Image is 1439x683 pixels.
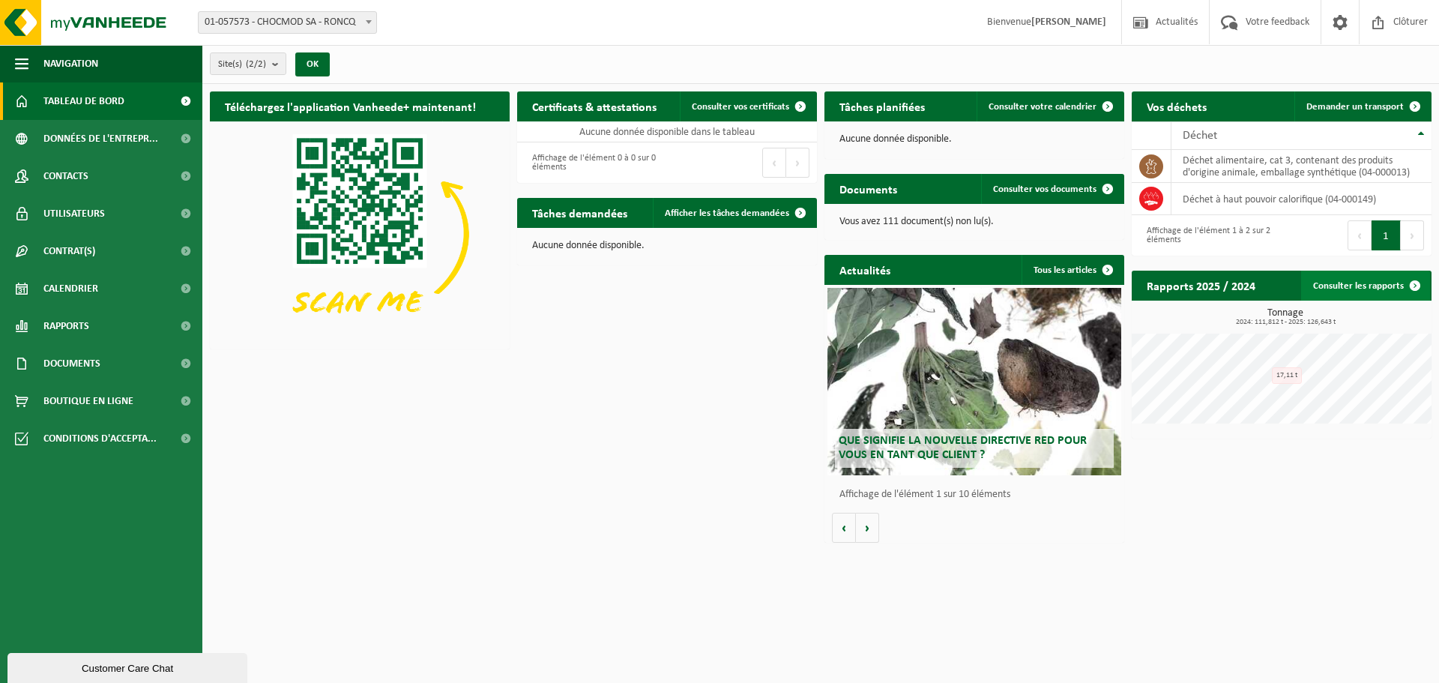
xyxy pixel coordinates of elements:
[1022,255,1123,285] a: Tous les articles
[1372,220,1401,250] button: 1
[1171,150,1432,183] td: déchet alimentaire, cat 3, contenant des produits d'origine animale, emballage synthétique (04-00...
[839,490,1117,500] p: Affichage de l'élément 1 sur 10 éléments
[1294,91,1430,121] a: Demander un transport
[1132,91,1222,121] h2: Vos déchets
[218,53,266,76] span: Site(s)
[653,198,815,228] a: Afficher les tâches demandées
[1272,367,1302,384] div: 17,11 t
[993,184,1096,194] span: Consulter vos documents
[43,382,133,420] span: Boutique en ligne
[839,435,1087,461] span: Que signifie la nouvelle directive RED pour vous en tant que client ?
[824,174,912,203] h2: Documents
[7,650,250,683] iframe: chat widget
[839,134,1109,145] p: Aucune donnée disponible.
[1031,16,1106,28] strong: [PERSON_NAME]
[199,12,376,33] span: 01-057573 - CHOCMOD SA - RONCQ
[1301,271,1430,301] a: Consulter les rapports
[692,102,789,112] span: Consulter vos certificats
[43,195,105,232] span: Utilisateurs
[43,420,157,457] span: Conditions d'accepta...
[989,102,1096,112] span: Consulter votre calendrier
[532,241,802,251] p: Aucune donnée disponible.
[762,148,786,178] button: Previous
[977,91,1123,121] a: Consulter votre calendrier
[246,59,266,69] count: (2/2)
[210,91,491,121] h2: Téléchargez l'application Vanheede+ maintenant!
[824,255,905,284] h2: Actualités
[295,52,330,76] button: OK
[517,91,672,121] h2: Certificats & attestations
[1306,102,1404,112] span: Demander un transport
[1183,130,1217,142] span: Déchet
[43,345,100,382] span: Documents
[824,91,940,121] h2: Tâches planifiées
[680,91,815,121] a: Consulter vos certificats
[1139,219,1274,252] div: Affichage de l'élément 1 à 2 sur 2 éléments
[1139,308,1432,326] h3: Tonnage
[43,157,88,195] span: Contacts
[43,307,89,345] span: Rapports
[517,121,817,142] td: Aucune donnée disponible dans le tableau
[1401,220,1424,250] button: Next
[43,82,124,120] span: Tableau de bord
[981,174,1123,204] a: Consulter vos documents
[786,148,809,178] button: Next
[43,120,158,157] span: Données de l'entrepr...
[827,288,1121,475] a: Que signifie la nouvelle directive RED pour vous en tant que client ?
[856,513,879,543] button: Volgende
[43,232,95,270] span: Contrat(s)
[525,146,660,179] div: Affichage de l'élément 0 à 0 sur 0 éléments
[839,217,1109,227] p: Vous avez 111 document(s) non lu(s).
[43,45,98,82] span: Navigation
[665,208,789,218] span: Afficher les tâches demandées
[1132,271,1270,300] h2: Rapports 2025 / 2024
[210,52,286,75] button: Site(s)(2/2)
[1348,220,1372,250] button: Previous
[517,198,642,227] h2: Tâches demandées
[43,270,98,307] span: Calendrier
[1139,319,1432,326] span: 2024: 111,812 t - 2025: 126,643 t
[210,121,510,346] img: Download de VHEPlus App
[1171,183,1432,215] td: déchet à haut pouvoir calorifique (04-000149)
[198,11,377,34] span: 01-057573 - CHOCMOD SA - RONCQ
[832,513,856,543] button: Vorige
